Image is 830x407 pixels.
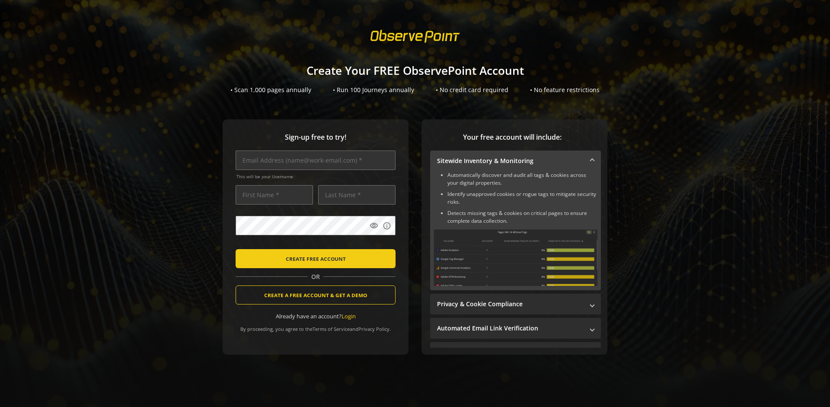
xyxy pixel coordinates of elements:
[308,272,323,281] span: OR
[358,326,389,332] a: Privacy Policy
[236,285,396,304] button: CREATE A FREE ACCOUNT & GET A DEMO
[434,229,597,286] img: Sitewide Inventory & Monitoring
[236,320,396,332] div: By proceeding, you agree to the and .
[264,287,367,303] span: CREATE A FREE ACCOUNT & GET A DEMO
[447,190,597,206] li: Identify unapproved cookies or rogue tags to mitigate security risks.
[437,324,584,333] mat-panel-title: Automated Email Link Verification
[236,249,396,268] button: CREATE FREE ACCOUNT
[436,86,508,94] div: • No credit card required
[430,318,601,339] mat-expansion-panel-header: Automated Email Link Verification
[333,86,414,94] div: • Run 100 Journeys annually
[437,157,584,165] mat-panel-title: Sitewide Inventory & Monitoring
[447,171,597,187] li: Automatically discover and audit all tags & cookies across your digital properties.
[447,209,597,225] li: Detects missing tags & cookies on critical pages to ensure complete data collection.
[286,251,346,266] span: CREATE FREE ACCOUNT
[236,132,396,142] span: Sign-up free to try!
[430,132,594,142] span: Your free account will include:
[430,171,601,290] div: Sitewide Inventory & Monitoring
[318,185,396,205] input: Last Name *
[430,342,601,363] mat-expansion-panel-header: Performance Monitoring with Web Vitals
[236,173,396,179] span: This will be your Username
[383,221,391,230] mat-icon: info
[342,312,356,320] a: Login
[530,86,600,94] div: • No feature restrictions
[313,326,350,332] a: Terms of Service
[430,294,601,314] mat-expansion-panel-header: Privacy & Cookie Compliance
[430,151,601,171] mat-expansion-panel-header: Sitewide Inventory & Monitoring
[370,221,378,230] mat-icon: visibility
[236,312,396,320] div: Already have an account?
[236,151,396,170] input: Email Address (name@work-email.com) *
[236,185,313,205] input: First Name *
[230,86,311,94] div: • Scan 1,000 pages annually
[437,300,584,308] mat-panel-title: Privacy & Cookie Compliance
